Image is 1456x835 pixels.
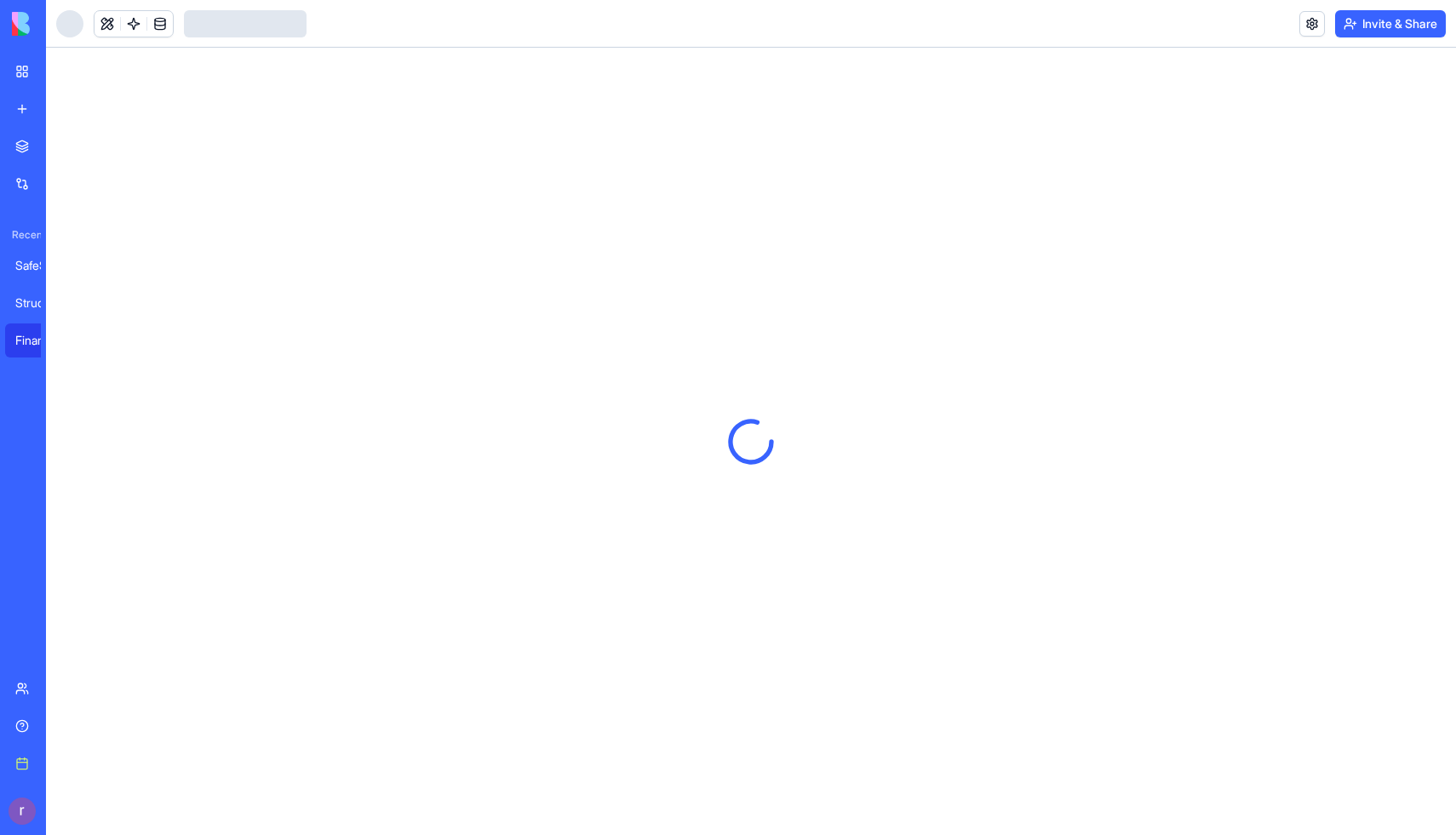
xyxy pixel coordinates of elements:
div: Structured Product Builder [15,295,63,312]
div: SafeShare [15,257,63,274]
img: logo [12,12,118,36]
div: Financial Products Dashboard [15,332,63,349]
a: SafeShare [5,249,73,283]
button: Invite & Share [1335,10,1446,37]
img: ACg8ocK9p4COroYERF96wq_Nqbucimpd5rvzMLLyBNHYTn_bI3RzLw=s96-c [9,798,36,825]
a: Structured Product Builder [5,286,73,320]
a: Financial Products Dashboard [5,323,73,357]
span: Recent [5,228,41,242]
